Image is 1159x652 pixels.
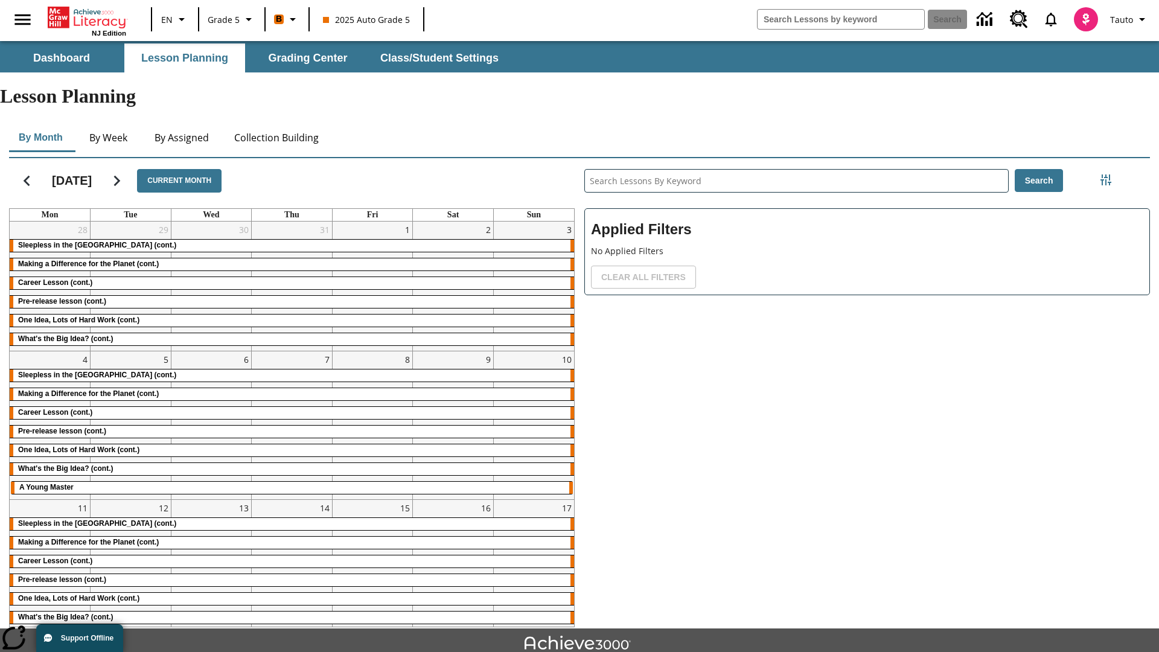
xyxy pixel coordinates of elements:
[18,594,139,602] span: One Idea, Lots of Hard Work (cont.)
[19,483,74,491] span: A Young Master
[1067,4,1105,35] button: Select a new avatar
[276,11,282,27] span: B
[584,208,1150,295] div: Applied Filters
[156,8,194,30] button: Language: EN, Select a language
[365,209,381,221] a: Friday
[1094,168,1118,192] button: Filters Side menu
[10,315,574,327] div: One Idea, Lots of Hard Work (cont.)
[10,518,574,530] div: Sleepless in the Animal Kingdom (cont.)
[75,500,90,516] a: August 11, 2025
[1003,3,1035,36] a: Resource Center, Will open in new tab
[61,634,113,642] span: Support Offline
[18,371,176,379] span: Sleepless in the Animal Kingdom (cont.)
[10,463,574,475] div: What's the Big Idea? (cont.)
[969,3,1003,36] a: Data Center
[591,215,1143,245] h2: Applied Filters
[1035,4,1067,35] a: Notifications
[1015,169,1064,193] button: Search
[203,8,261,30] button: Grade: Grade 5, Select a grade
[322,351,332,368] a: August 7, 2025
[18,297,106,305] span: Pre-release lesson (cont.)
[479,500,493,516] a: August 16, 2025
[525,209,543,221] a: Sunday
[318,222,332,238] a: July 31, 2025
[18,408,92,417] span: Career Lesson (cont.)
[78,123,139,152] button: By Week
[413,499,494,629] td: August 16, 2025
[484,222,493,238] a: August 2, 2025
[171,222,252,351] td: July 30, 2025
[10,296,574,308] div: Pre-release lesson (cont.)
[282,209,302,221] a: Thursday
[560,351,574,368] a: August 10, 2025
[75,222,90,238] a: July 28, 2025
[10,351,91,499] td: August 4, 2025
[156,500,171,516] a: August 12, 2025
[252,351,333,499] td: August 7, 2025
[101,165,132,196] button: Next
[225,123,328,152] button: Collection Building
[493,499,574,629] td: August 17, 2025
[18,575,106,584] span: Pre-release lesson (cont.)
[1110,13,1133,26] span: Tauto
[403,222,412,238] a: August 1, 2025
[18,389,159,398] span: Making a Difference for the Planet (cont.)
[237,222,251,238] a: July 30, 2025
[10,258,574,270] div: Making a Difference for the Planet (cont.)
[484,351,493,368] a: August 9, 2025
[11,165,42,196] button: Previous
[237,500,251,516] a: August 13, 2025
[10,222,91,351] td: July 28, 2025
[560,500,574,516] a: August 17, 2025
[585,170,1008,192] input: Search Lessons By Keyword
[445,209,461,221] a: Saturday
[91,222,171,351] td: July 29, 2025
[18,557,92,565] span: Career Lesson (cont.)
[10,240,574,252] div: Sleepless in the Animal Kingdom (cont.)
[91,351,171,499] td: August 5, 2025
[493,222,574,351] td: August 3, 2025
[10,277,574,289] div: Career Lesson (cont.)
[403,351,412,368] a: August 8, 2025
[10,407,574,419] div: Career Lesson (cont.)
[575,153,1150,627] div: Search
[10,593,574,605] div: One Idea, Lots of Hard Work (cont.)
[252,499,333,629] td: August 14, 2025
[323,13,410,26] span: 2025 Auto Grade 5
[18,427,106,435] span: Pre-release lesson (cont.)
[91,499,171,629] td: August 12, 2025
[332,351,413,499] td: August 8, 2025
[161,13,173,26] span: EN
[332,499,413,629] td: August 15, 2025
[18,278,92,287] span: Career Lesson (cont.)
[371,43,508,72] button: Class/Student Settings
[1105,8,1154,30] button: Profile/Settings
[10,499,91,629] td: August 11, 2025
[318,500,332,516] a: August 14, 2025
[121,209,139,221] a: Tuesday
[124,43,245,72] button: Lesson Planning
[18,334,113,343] span: What's the Big Idea? (cont.)
[18,446,139,454] span: One Idea, Lots of Hard Work (cont.)
[10,537,574,549] div: Making a Difference for the Planet (cont.)
[1074,7,1098,31] img: avatar image
[18,464,113,473] span: What's the Big Idea? (cont.)
[10,574,574,586] div: Pre-release lesson (cont.)
[413,222,494,351] td: August 2, 2025
[145,123,219,152] button: By Assigned
[18,538,159,546] span: Making a Difference for the Planet (cont.)
[200,209,222,221] a: Wednesday
[10,388,574,400] div: Making a Difference for the Planet (cont.)
[9,123,72,152] button: By Month
[332,222,413,351] td: August 1, 2025
[269,8,305,30] button: Boost Class color is orange. Change class color
[18,260,159,268] span: Making a Difference for the Planet (cont.)
[5,2,40,37] button: Open side menu
[10,426,574,438] div: Pre-release lesson (cont.)
[52,173,92,188] h2: [DATE]
[36,624,123,652] button: Support Offline
[18,519,176,528] span: Sleepless in the Animal Kingdom (cont.)
[493,351,574,499] td: August 10, 2025
[10,555,574,567] div: Career Lesson (cont.)
[171,351,252,499] td: August 6, 2025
